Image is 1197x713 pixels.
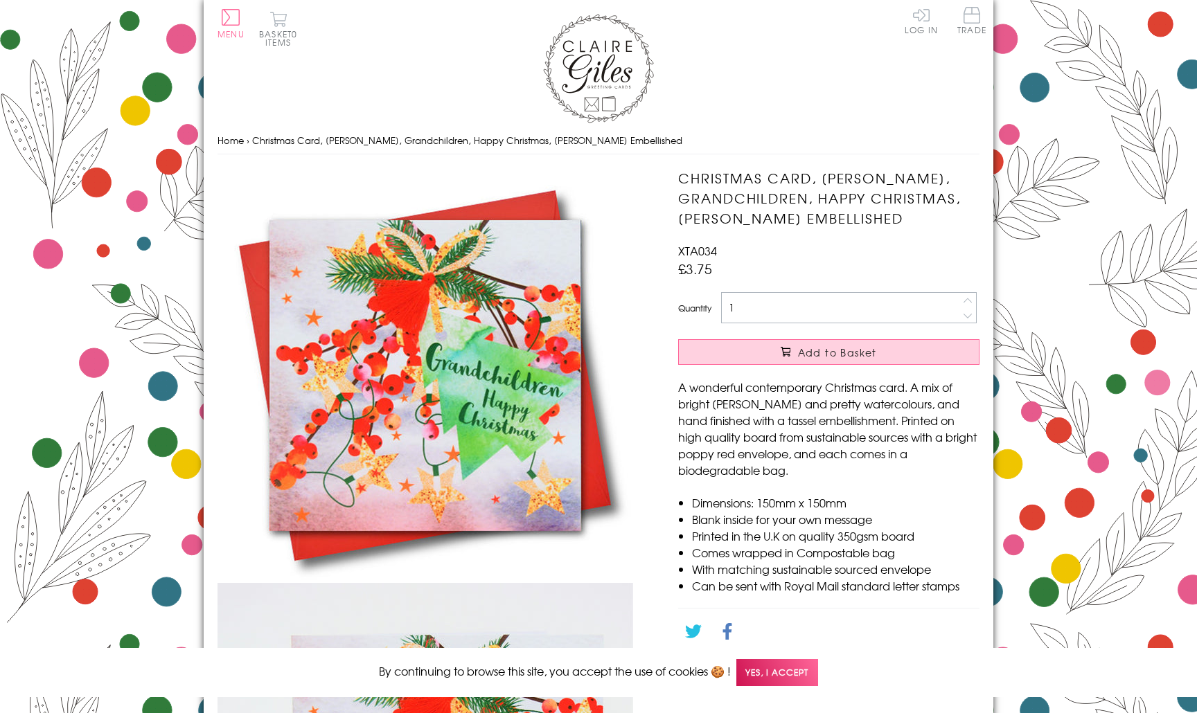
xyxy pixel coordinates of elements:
[736,659,818,686] span: Yes, I accept
[218,28,245,40] span: Menu
[957,7,986,34] span: Trade
[252,134,682,147] span: Christmas Card, [PERSON_NAME], Grandchildren, Happy Christmas, [PERSON_NAME] Embellished
[692,494,979,511] li: Dimensions: 150mm x 150mm
[692,511,979,527] li: Blank inside for your own message
[692,544,979,561] li: Comes wrapped in Compostable bag
[798,345,877,359] span: Add to Basket
[678,242,717,259] span: XTA034
[247,134,249,147] span: ›
[218,9,245,38] button: Menu
[692,561,979,577] li: With matching sustainable sourced envelope
[259,11,297,46] button: Basket0 items
[265,28,297,48] span: 0 items
[678,339,979,365] button: Add to Basket
[692,577,979,594] li: Can be sent with Royal Mail standard letter stamps
[218,127,979,155] nav: breadcrumbs
[957,7,986,37] a: Trade
[678,379,979,478] p: A wonderful contemporary Christmas card. A mix of bright [PERSON_NAME] and pretty watercolours, a...
[678,302,711,314] label: Quantity
[218,134,244,147] a: Home
[692,527,979,544] li: Printed in the U.K on quality 350gsm board
[543,14,654,123] img: Claire Giles Greetings Cards
[678,168,979,228] h1: Christmas Card, [PERSON_NAME], Grandchildren, Happy Christmas, [PERSON_NAME] Embellished
[905,7,938,34] a: Log In
[218,168,633,583] img: Christmas Card, Berries, Grandchildren, Happy Christmas, Tassel Embellished
[678,259,712,278] span: £3.75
